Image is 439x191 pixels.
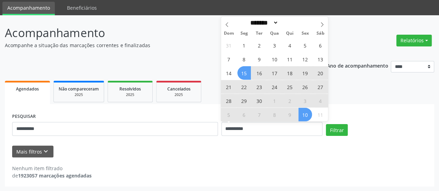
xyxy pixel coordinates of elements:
[253,52,266,66] span: Setembro 9, 2025
[283,94,297,107] span: Outubro 2, 2025
[298,38,312,52] span: Setembro 5, 2025
[12,165,92,172] div: Nenhum item filtrado
[18,172,92,179] strong: 1923057 marcações agendadas
[119,86,141,92] span: Resolvidos
[222,108,236,121] span: Outubro 5, 2025
[278,19,301,26] input: Year
[297,31,313,36] span: Sex
[313,31,328,36] span: Sáb
[2,2,55,15] a: Acompanhamento
[167,86,191,92] span: Cancelados
[221,31,236,36] span: Dom
[314,80,327,94] span: Setembro 27, 2025
[298,108,312,121] span: Outubro 10, 2025
[283,108,297,121] span: Outubro 9, 2025
[268,108,281,121] span: Outubro 8, 2025
[62,2,102,14] a: Beneficiários
[283,80,297,94] span: Setembro 25, 2025
[42,148,50,155] i: keyboard_arrow_down
[12,111,36,122] label: PESQUISAR
[327,61,388,70] p: Ano de acompanhamento
[298,66,312,80] span: Setembro 19, 2025
[248,19,279,26] select: Month
[59,92,99,97] div: 2025
[268,80,281,94] span: Setembro 24, 2025
[314,108,327,121] span: Outubro 11, 2025
[268,52,281,66] span: Setembro 10, 2025
[236,31,252,36] span: Seg
[253,80,266,94] span: Setembro 23, 2025
[59,86,99,92] span: Não compareceram
[314,38,327,52] span: Setembro 6, 2025
[237,80,251,94] span: Setembro 22, 2025
[5,24,305,42] p: Acompanhamento
[12,172,92,179] div: de
[222,94,236,107] span: Setembro 28, 2025
[161,92,196,97] div: 2025
[268,38,281,52] span: Setembro 3, 2025
[314,52,327,66] span: Setembro 13, 2025
[253,38,266,52] span: Setembro 2, 2025
[252,31,267,36] span: Ter
[237,94,251,107] span: Setembro 29, 2025
[253,108,266,121] span: Outubro 7, 2025
[283,38,297,52] span: Setembro 4, 2025
[298,94,312,107] span: Outubro 3, 2025
[222,38,236,52] span: Agosto 31, 2025
[267,31,282,36] span: Qua
[268,94,281,107] span: Outubro 1, 2025
[298,52,312,66] span: Setembro 12, 2025
[282,31,297,36] span: Qui
[237,66,251,80] span: Setembro 15, 2025
[253,94,266,107] span: Setembro 30, 2025
[5,42,305,49] p: Acompanhe a situação das marcações correntes e finalizadas
[326,124,348,136] button: Filtrar
[16,86,39,92] span: Agendados
[314,94,327,107] span: Outubro 4, 2025
[268,66,281,80] span: Setembro 17, 2025
[396,35,432,46] button: Relatórios
[237,38,251,52] span: Setembro 1, 2025
[237,108,251,121] span: Outubro 6, 2025
[113,92,147,97] div: 2025
[12,146,53,158] button: Mais filtroskeyboard_arrow_down
[314,66,327,80] span: Setembro 20, 2025
[283,52,297,66] span: Setembro 11, 2025
[222,66,236,80] span: Setembro 14, 2025
[283,66,297,80] span: Setembro 18, 2025
[298,80,312,94] span: Setembro 26, 2025
[222,80,236,94] span: Setembro 21, 2025
[253,66,266,80] span: Setembro 16, 2025
[237,52,251,66] span: Setembro 8, 2025
[222,52,236,66] span: Setembro 7, 2025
